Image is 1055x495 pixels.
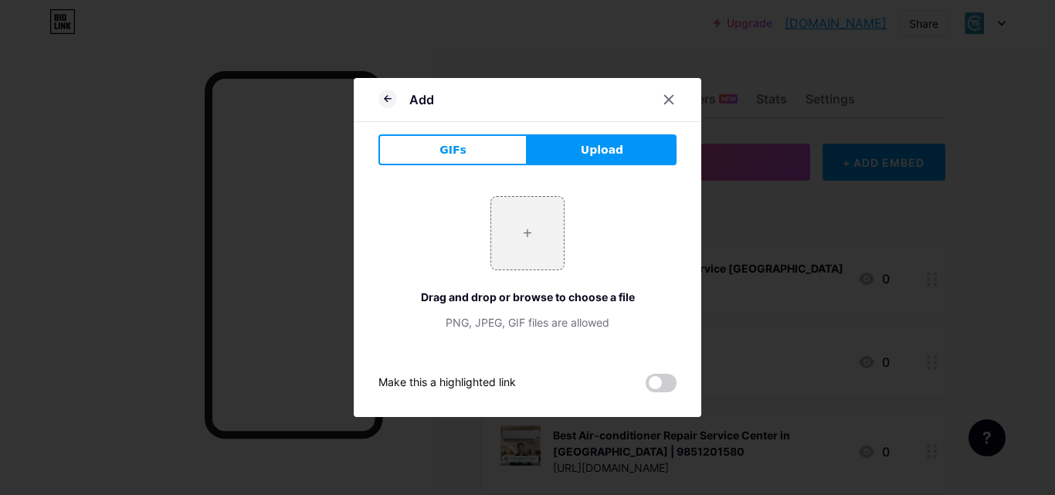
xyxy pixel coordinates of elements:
span: GIFs [439,142,466,158]
button: GIFs [378,134,527,165]
div: Add [409,90,434,109]
div: Drag and drop or browse to choose a file [378,289,677,305]
div: PNG, JPEG, GIF files are allowed [378,314,677,331]
button: Upload [527,134,677,165]
div: Make this a highlighted link [378,374,516,392]
span: Upload [581,142,623,158]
